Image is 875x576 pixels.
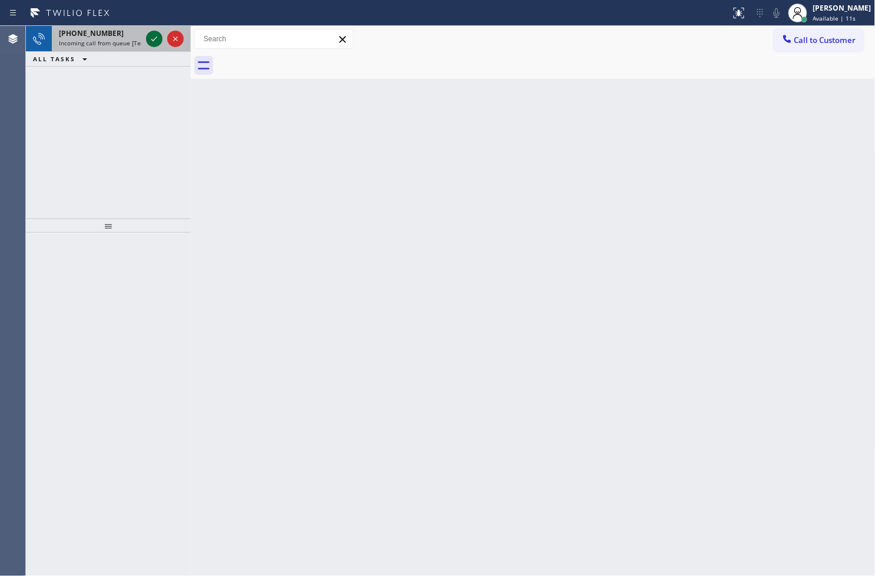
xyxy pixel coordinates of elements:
button: Reject [167,31,184,47]
span: Incoming call from queue [Test] All [59,39,157,47]
span: Call to Customer [794,35,856,45]
span: [PHONE_NUMBER] [59,28,124,38]
div: [PERSON_NAME] [813,3,871,13]
input: Search [195,29,353,48]
button: Call to Customer [774,29,864,51]
button: Accept [146,31,163,47]
button: Mute [768,5,785,21]
span: Available | 11s [813,14,856,22]
span: ALL TASKS [33,55,75,63]
button: ALL TASKS [26,52,99,66]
